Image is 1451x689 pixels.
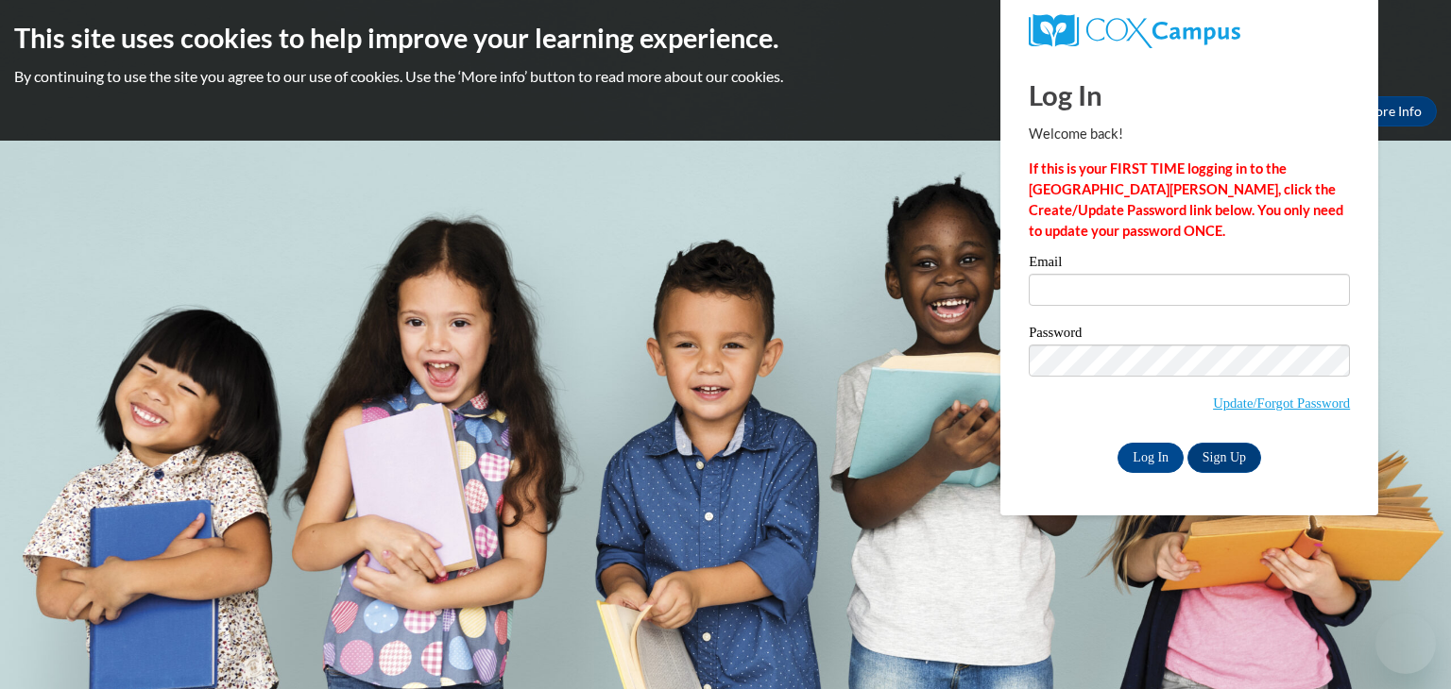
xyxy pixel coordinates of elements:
a: COX Campus [1029,14,1350,48]
label: Password [1029,326,1350,344]
a: More Info [1348,96,1437,126]
a: Sign Up [1187,443,1261,473]
h2: This site uses cookies to help improve your learning experience. [14,19,1437,57]
h1: Log In [1029,76,1350,114]
input: Log In [1118,443,1184,473]
label: Email [1029,255,1350,274]
iframe: Button to launch messaging window [1375,613,1436,674]
strong: If this is your FIRST TIME logging in to the [GEOGRAPHIC_DATA][PERSON_NAME], click the Create/Upd... [1029,160,1343,239]
img: COX Campus [1029,14,1240,48]
a: Update/Forgot Password [1213,395,1350,411]
p: By continuing to use the site you agree to our use of cookies. Use the ‘More info’ button to read... [14,66,1437,87]
p: Welcome back! [1029,124,1350,144]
